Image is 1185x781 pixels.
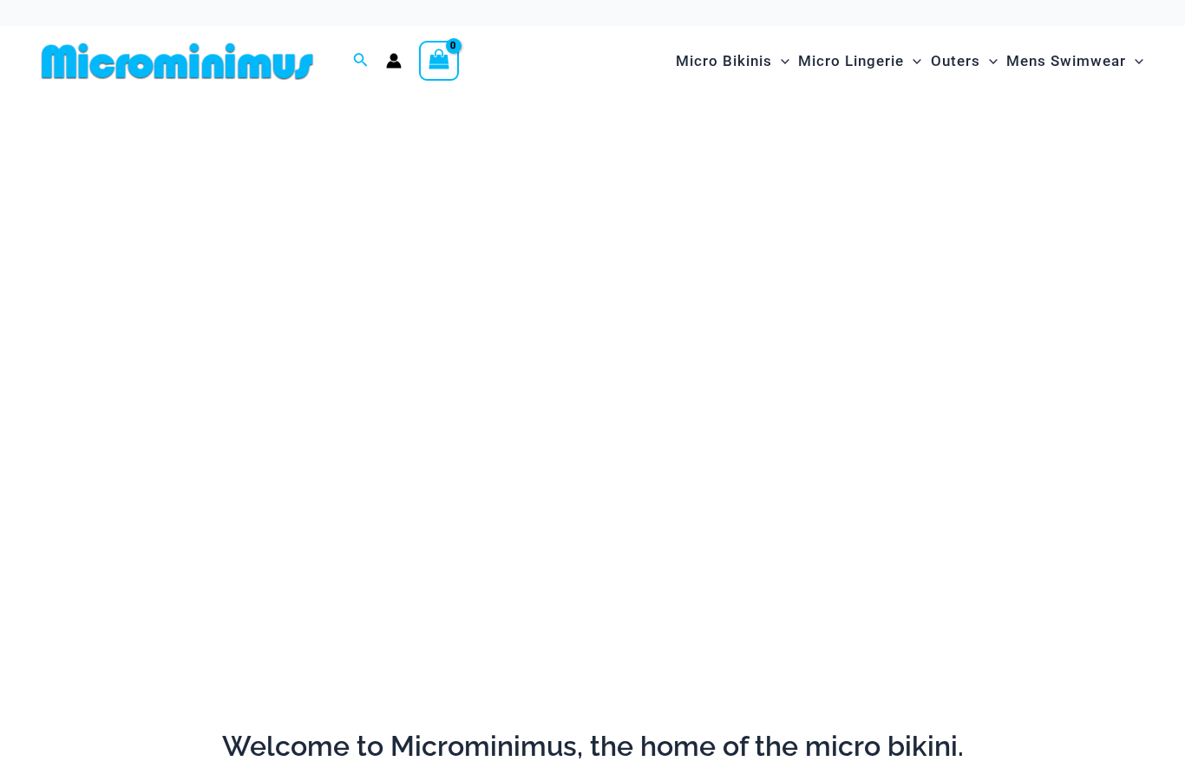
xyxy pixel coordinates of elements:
a: Micro LingerieMenu ToggleMenu Toggle [794,35,926,88]
a: OutersMenu ToggleMenu Toggle [926,35,1002,88]
nav: Site Navigation [669,32,1150,90]
a: Mens SwimwearMenu ToggleMenu Toggle [1002,35,1148,88]
span: Micro Lingerie [798,39,904,83]
a: Account icon link [386,53,402,69]
span: Menu Toggle [980,39,998,83]
a: Micro BikinisMenu ToggleMenu Toggle [671,35,794,88]
span: Outers [931,39,980,83]
img: MM SHOP LOGO FLAT [35,42,320,81]
h2: Welcome to Microminimus, the home of the micro bikini. [48,728,1137,765]
span: Menu Toggle [772,39,789,83]
span: Menu Toggle [1126,39,1143,83]
span: Menu Toggle [904,39,921,83]
span: Micro Bikinis [676,39,772,83]
a: View Shopping Cart, empty [419,41,459,81]
span: Mens Swimwear [1006,39,1126,83]
a: Search icon link [353,50,369,72]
